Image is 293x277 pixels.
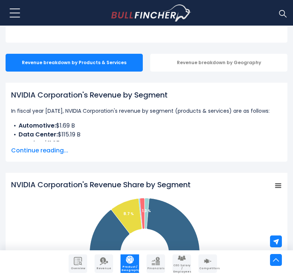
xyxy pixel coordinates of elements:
[173,264,190,273] span: CEO Salary / Employees
[95,267,112,270] span: Revenue
[199,267,216,270] span: Competitors
[19,139,44,148] b: Gaming:
[150,54,287,72] div: Revenue breakdown by Geography
[147,267,164,270] span: Financials
[146,254,165,273] a: Company Financials
[19,130,58,139] b: Data Center:
[11,89,282,100] h1: NVIDIA Corporation's Revenue by Segment
[172,254,191,273] a: Company Employees
[142,208,151,214] tspan: 1.3 %
[121,254,139,273] a: Company Product/Geography
[111,4,191,22] a: Go to homepage
[19,121,56,130] b: Automotive:
[69,267,86,270] span: Overview
[6,54,143,72] div: Revenue breakdown by Products & Services
[11,106,282,115] p: In fiscal year [DATE], NVIDIA Corporation's revenue by segment (products & services) are as follows:
[11,146,282,155] span: Continue reading...
[198,254,217,273] a: Company Competitors
[11,179,191,190] tspan: NVIDIA Corporation's Revenue Share by Segment
[11,139,282,148] li: $11.35 B
[69,254,87,273] a: Company Overview
[124,211,134,217] tspan: 8.7 %
[121,266,138,272] span: Product / Geography
[95,254,113,273] a: Company Revenue
[111,4,191,22] img: Bullfincher logo
[11,121,282,130] li: $1.69 B
[11,130,282,139] li: $115.19 B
